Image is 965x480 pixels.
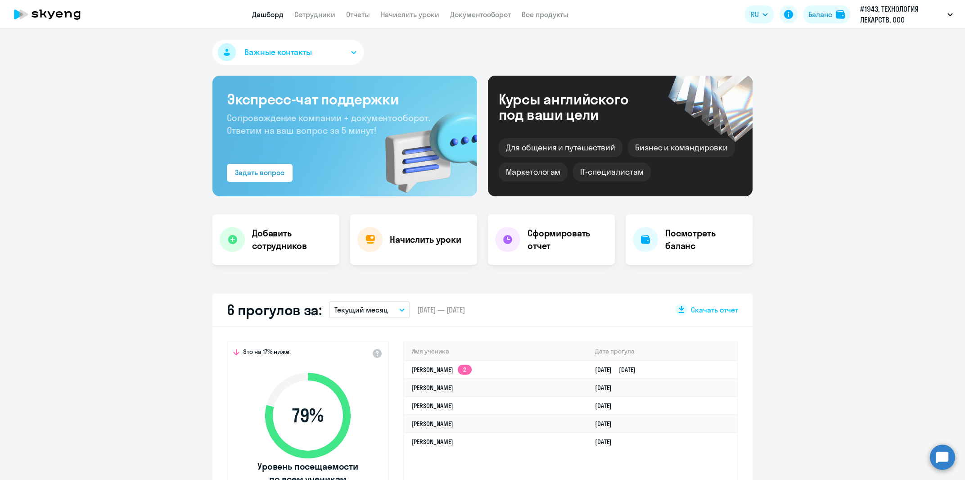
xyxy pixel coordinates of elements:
[381,10,439,19] a: Начислить уроки
[860,4,944,25] p: #1943, ТЕХНОЛОГИЯ ЛЕКАРСТВ, ООО
[499,138,622,157] div: Для общения и путешествий
[404,342,588,361] th: Имя ученика
[573,163,650,181] div: IT-специалистам
[417,305,465,315] span: [DATE] — [DATE]
[751,9,759,20] span: RU
[212,40,364,65] button: Важные контакты
[256,405,360,426] span: 79 %
[390,233,461,246] h4: Начислить уроки
[856,4,957,25] button: #1943, ТЕХНОЛОГИЯ ЛЕКАРСТВ, ООО
[372,95,477,196] img: bg-img
[588,342,737,361] th: Дата прогула
[411,420,453,428] a: [PERSON_NAME]
[411,438,453,446] a: [PERSON_NAME]
[243,348,291,358] span: Это на 17% ниже,
[227,301,322,319] h2: 6 прогулов за:
[499,91,653,122] div: Курсы английского под ваши цели
[252,227,332,252] h4: Добавить сотрудников
[227,112,430,136] span: Сопровождение компании + документооборот. Ответим на ваш вопрос за 5 минут!
[244,46,312,58] span: Важные контакты
[836,10,845,19] img: balance
[528,227,608,252] h4: Сформировать отчет
[522,10,568,19] a: Все продукты
[294,10,335,19] a: Сотрудники
[458,365,472,375] app-skyeng-badge: 2
[411,402,453,410] a: [PERSON_NAME]
[329,301,410,318] button: Текущий месяц
[227,164,293,182] button: Задать вопрос
[595,384,619,392] a: [DATE]
[595,366,643,374] a: [DATE][DATE]
[744,5,774,23] button: RU
[595,438,619,446] a: [DATE]
[252,10,284,19] a: Дашборд
[691,305,738,315] span: Скачать отчет
[803,5,850,23] button: Балансbalance
[411,384,453,392] a: [PERSON_NAME]
[346,10,370,19] a: Отчеты
[808,9,832,20] div: Баланс
[595,420,619,428] a: [DATE]
[334,304,388,315] p: Текущий месяц
[665,227,745,252] h4: Посмотреть баланс
[450,10,511,19] a: Документооборот
[411,366,472,374] a: [PERSON_NAME]2
[499,163,568,181] div: Маркетологам
[227,90,463,108] h3: Экспресс-чат поддержки
[628,138,735,157] div: Бизнес и командировки
[235,167,284,178] div: Задать вопрос
[595,402,619,410] a: [DATE]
